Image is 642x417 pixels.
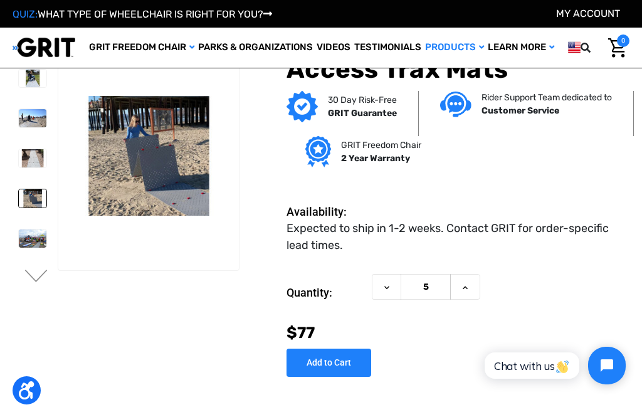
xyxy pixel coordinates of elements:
[287,91,318,122] img: GRIT Guarantee
[481,91,612,104] p: Rider Support Team dedicated to
[328,93,397,107] p: 30 Day Risk-Free
[287,324,315,342] span: $77
[315,28,352,68] a: Videos
[19,149,46,167] img: Access Trax Mats
[13,8,272,20] a: QUIZ:WHAT TYPE OF WHEELCHAIR IS RIGHT FOR YOU?
[287,55,629,85] h1: Access Trax Mats
[599,34,605,61] input: Search
[287,274,366,312] label: Quantity:
[352,28,423,68] a: Testimonials
[556,8,620,19] a: Account
[13,37,75,58] img: GRIT All-Terrain Wheelchair and Mobility Equipment
[341,139,421,152] p: GRIT Freedom Chair
[328,108,397,119] strong: GRIT Guarantee
[287,349,371,377] input: Add to Cart
[605,34,629,61] a: Cart with 0 items
[471,336,636,395] iframe: Tidio Chat
[287,203,366,220] dt: Availability:
[23,270,50,285] button: Go to slide 2 of 6
[440,92,471,117] img: Customer service
[617,34,629,47] span: 0
[19,109,46,127] img: Access Trax Mats
[341,153,410,164] strong: 2 Year Warranty
[287,220,623,254] dd: Expected to ship in 1-2 weeks. Contact GRIT for order-specific lead times.
[58,96,239,216] img: Access Trax Mats
[481,105,559,116] strong: Customer Service
[305,136,331,167] img: Grit freedom
[486,28,556,68] a: Learn More
[608,38,626,58] img: Cart
[568,40,581,55] img: us.png
[196,28,315,68] a: Parks & Organizations
[19,70,46,88] img: Access Trax Mats
[13,8,38,20] span: QUIZ:
[423,28,486,68] a: Products
[19,230,46,248] img: Access Trax Mats
[19,189,46,208] img: Access Trax Mats
[87,28,196,68] a: GRIT Freedom Chair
